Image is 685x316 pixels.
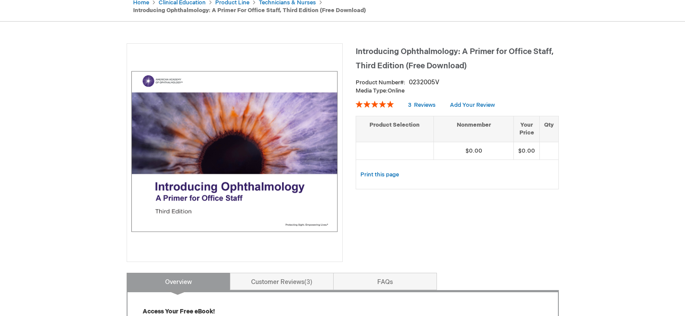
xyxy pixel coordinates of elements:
th: Nonmember [433,116,514,142]
strong: Product Number [356,79,405,86]
a: FAQs [333,273,437,290]
strong: Introducing Ophthalmology: A Primer for Office Staff, Third Edition (Free Download) [133,7,366,14]
a: Add Your Review [450,102,495,109]
a: Print this page [360,169,399,180]
td: $0.00 [514,142,540,160]
div: 100% [356,101,394,108]
td: $0.00 [433,142,514,160]
p: Online [356,87,559,95]
img: Introducing Ophthalmology: A Primer for Office Staff, Third Edition (Free Download) [131,48,338,255]
a: Overview [127,273,230,290]
span: 3 [408,102,411,109]
a: Customer Reviews3 [230,273,334,290]
th: Your Price [514,116,540,142]
strong: Access Your Free eBook! [143,308,215,315]
a: 3 Reviews [408,102,437,109]
th: Qty [540,116,558,142]
strong: Media Type: [356,87,388,94]
span: Introducing Ophthalmology: A Primer for Office Staff, Third Edition (Free Download) [356,47,554,70]
span: 3 [304,278,312,286]
th: Product Selection [356,116,434,142]
div: 0232005V [409,78,439,87]
span: Reviews [414,102,436,109]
